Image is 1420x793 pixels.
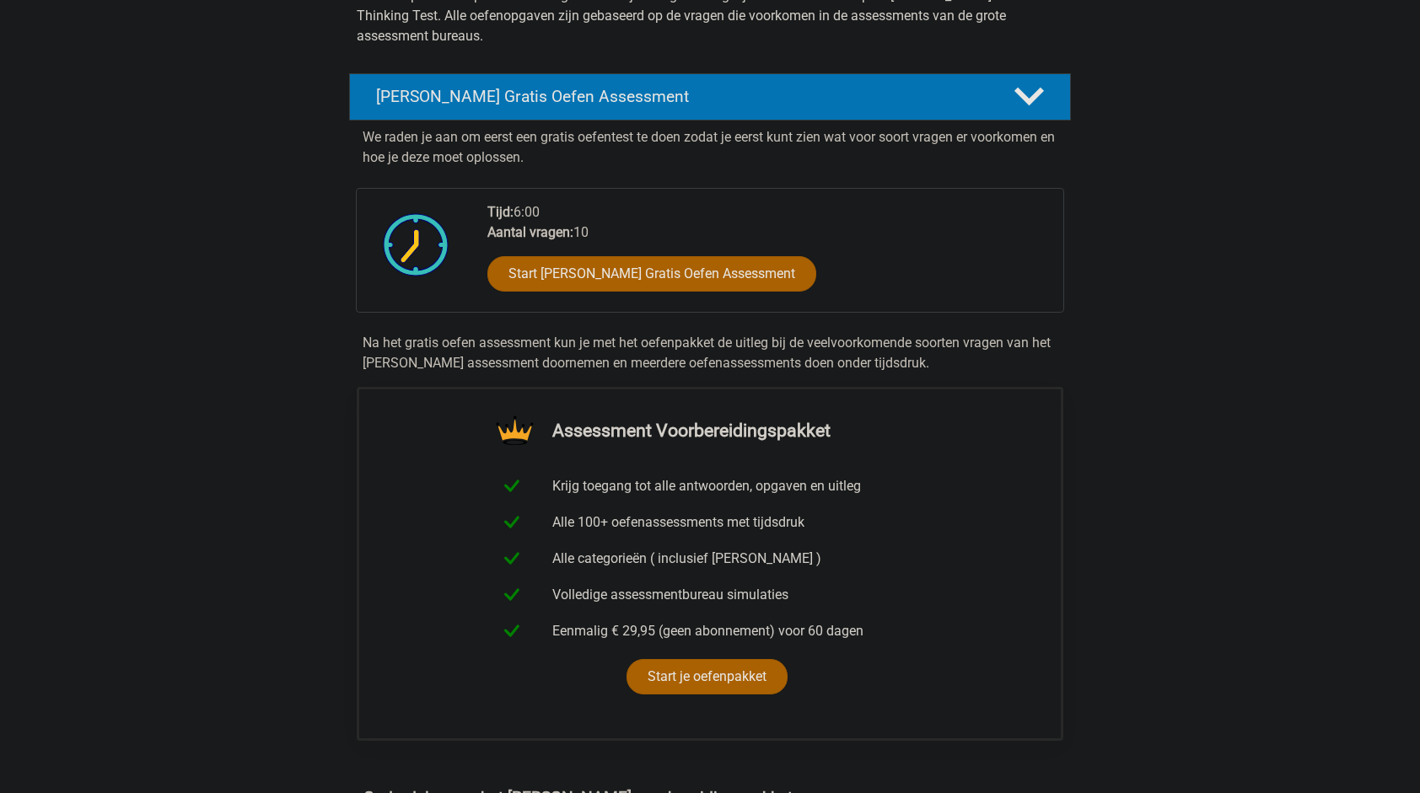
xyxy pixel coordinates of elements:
img: Klok [374,202,459,287]
a: Start je oefenpakket [627,659,788,694]
div: 6:00 10 [475,202,1062,312]
div: Na het gratis oefen assessment kun je met het oefenpakket de uitleg bij de veelvoorkomende soorte... [356,333,1064,373]
b: Aantal vragen: [487,224,573,240]
h4: [PERSON_NAME] Gratis Oefen Assessment [376,87,987,106]
b: Tijd: [487,204,514,220]
a: [PERSON_NAME] Gratis Oefen Assessment [342,73,1078,121]
a: Start [PERSON_NAME] Gratis Oefen Assessment [487,256,816,292]
p: We raden je aan om eerst een gratis oefentest te doen zodat je eerst kunt zien wat voor soort vra... [363,127,1057,168]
